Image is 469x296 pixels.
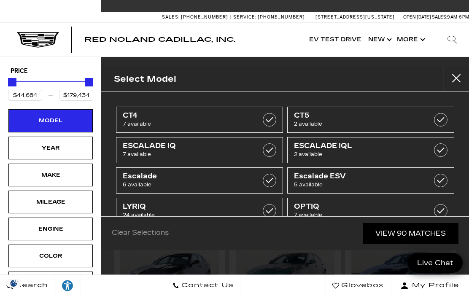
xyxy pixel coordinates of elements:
[233,14,256,20] span: Service:
[391,275,469,296] button: Open user profile menu
[84,36,235,43] a: Red Noland Cadillac, Inc.
[294,120,424,128] span: 2 available
[408,253,463,273] a: Live Chat
[116,137,283,163] a: ESCALADE IQ7 available
[123,120,253,128] span: 7 available
[294,172,424,180] span: Escalade ESV
[30,170,72,180] div: Make
[30,224,72,234] div: Engine
[4,279,24,288] img: Opt-Out Icon
[116,198,283,224] a: LYRIQ24 available
[294,180,424,189] span: 5 available
[365,23,394,57] a: New
[326,275,391,296] a: Glovebox
[363,223,458,244] a: View 90 Matches
[85,78,93,86] div: Maximum Price
[287,107,454,133] a: CT52 available
[258,14,305,20] span: [PHONE_NUMBER]
[315,14,395,20] a: [STREET_ADDRESS][US_STATE]
[162,15,230,19] a: Sales: [PHONE_NUMBER]
[403,14,431,20] span: Open [DATE]
[287,167,454,194] a: Escalade ESV5 available
[287,198,454,224] a: OPTIQ7 available
[294,142,424,150] span: ESCALADE IQL
[447,14,469,20] span: 9 AM-6 PM
[8,78,16,86] div: Minimum Price
[230,15,307,19] a: Service: [PHONE_NUMBER]
[114,72,176,86] h2: Select Model
[11,67,91,75] h5: Price
[306,23,365,57] a: EV Test Drive
[162,14,180,20] span: Sales:
[8,272,93,294] div: BodystyleBodystyle
[8,109,93,132] div: ModelModel
[123,150,253,159] span: 7 available
[8,90,42,101] input: Minimum
[13,280,48,291] span: Search
[339,280,384,291] span: Glovebox
[30,197,72,207] div: Mileage
[287,137,454,163] a: ESCALADE IQL2 available
[59,90,93,101] input: Maximum
[116,107,283,133] a: CT47 available
[123,111,253,120] span: CT4
[8,245,93,267] div: ColorColor
[413,258,458,268] span: Live Chat
[8,75,93,101] div: Price
[30,143,72,153] div: Year
[8,164,93,186] div: MakeMake
[123,211,253,219] span: 24 available
[123,142,253,150] span: ESCALADE IQ
[17,32,59,48] img: Cadillac Dark Logo with Cadillac White Text
[294,150,424,159] span: 2 available
[181,14,228,20] span: [PHONE_NUMBER]
[30,251,72,261] div: Color
[394,23,427,57] button: More
[8,137,93,159] div: YearYear
[4,279,24,288] section: Click to Open Cookie Consent Modal
[116,167,283,194] a: Escalade6 available
[55,279,80,292] div: Explore your accessibility options
[179,280,234,291] span: Contact Us
[294,202,424,211] span: OPTIQ
[409,280,459,291] span: My Profile
[8,218,93,240] div: EngineEngine
[294,211,424,219] span: 7 available
[8,191,93,213] div: MileageMileage
[435,23,469,57] div: Search
[294,111,424,120] span: CT5
[84,35,235,43] span: Red Noland Cadillac, Inc.
[123,202,253,211] span: LYRIQ
[123,180,253,189] span: 6 available
[166,275,240,296] a: Contact Us
[444,66,469,91] button: Close
[112,229,169,239] a: Clear Selections
[123,172,253,180] span: Escalade
[30,116,72,125] div: Model
[432,14,447,20] span: Sales:
[55,275,81,296] a: Explore your accessibility options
